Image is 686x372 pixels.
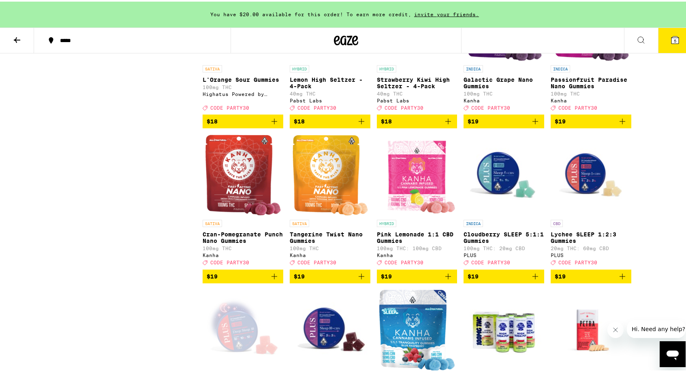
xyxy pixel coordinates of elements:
p: 100mg THC [464,89,544,95]
p: Tangerine Twist Nano Gummies [290,230,370,242]
a: Open page for Pink Lemonade 1:1 CBD Gummies from Kanha [377,133,457,268]
img: PLUS - Cloudberry SLEEP 5:1:1 Gummies [464,133,544,214]
p: Cloudberry SLEEP 5:1:1 Gummies [464,230,544,242]
div: Pabst Labs [290,96,370,102]
button: Add to bag [464,113,544,127]
img: PLUS - Midnight Berry SLEEP 10:5:5 Gummies [290,288,370,369]
span: CODE PARTY30 [210,259,249,264]
span: CODE PARTY30 [558,259,597,264]
span: CODE PARTY30 [297,104,336,109]
p: 100mg THC: 100mg CBD [377,244,457,249]
span: $18 [294,117,305,123]
span: $18 [207,117,218,123]
p: CBD [551,218,563,225]
p: INDICA [551,64,570,71]
p: 20mg THC: 60mg CBD [551,244,631,249]
span: CODE PARTY30 [297,259,336,264]
button: Add to bag [464,268,544,282]
span: CODE PARTY30 [558,104,597,109]
p: SATIVA [203,218,222,225]
span: $19 [468,117,479,123]
img: Kanha - Pink Lemonade 1:1 CBD Gummies [377,133,457,214]
img: PLUS - Lychee SLEEP 1:2:3 Gummies [551,133,631,214]
span: $19 [555,117,566,123]
div: PLUS [464,251,544,256]
p: Lychee SLEEP 1:2:3 Gummies [551,230,631,242]
p: Cran-Pomegranate Punch Nano Gummies [203,230,283,242]
span: invite your friends. [411,10,482,15]
p: 100mg THC [203,244,283,249]
span: CODE PARTY30 [385,259,423,264]
p: Pink Lemonade 1:1 CBD Gummies [377,230,457,242]
p: HYBRID [377,64,396,71]
div: Highatus Powered by Cannabiotix [203,90,283,95]
div: Kanha [377,251,457,256]
span: $19 [294,272,305,278]
button: Add to bag [551,113,631,127]
a: Open page for Cran-Pomegranate Punch Nano Gummies from Kanha [203,133,283,268]
p: HYBRID [290,64,309,71]
p: SATIVA [290,218,309,225]
span: $18 [381,117,392,123]
span: 5 [674,37,676,42]
p: 100mg THC [290,244,370,249]
p: INDICA [464,64,483,71]
span: $19 [207,272,218,278]
div: Pabst Labs [377,96,457,102]
button: Add to bag [203,113,283,127]
button: Add to bag [377,268,457,282]
p: 40mg THC [377,89,457,95]
span: CODE PARTY30 [210,104,249,109]
p: 100mg THC [203,83,283,88]
div: Kanha [464,96,544,102]
span: $19 [381,272,392,278]
button: Add to bag [203,268,283,282]
p: 100mg THC [551,89,631,95]
div: Kanha [203,251,283,256]
p: Passionfruit Paradise Nano Gummies [551,75,631,88]
p: 40mg THC [290,89,370,95]
div: Kanha [290,251,370,256]
span: You have $20.00 available for this order! To earn more credit, [210,10,411,15]
p: Strawberry Kiwi High Seltzer - 4-Pack [377,75,457,88]
p: L'Orange Sour Gummies [203,75,283,81]
iframe: Button to launch messaging window [660,340,686,366]
p: HYBRID [377,218,396,225]
p: Lemon High Seltzer - 4-Pack [290,75,370,88]
img: Kanha - Cran-Pomegranate Punch Nano Gummies [205,133,281,214]
span: CODE PARTY30 [471,259,510,264]
img: Kanha - Tranquillity Sleep 1:1:1 CBN:CBG Gummies [379,288,455,369]
button: Add to bag [377,113,457,127]
span: $19 [468,272,479,278]
div: PLUS [551,251,631,256]
a: Open page for Cloudberry SLEEP 5:1:1 Gummies from PLUS [464,133,544,268]
img: Kiva Confections - Petra Tart Cherry Mints [551,288,631,369]
img: Pabst Labs - Cherry Limeade High Soda Pop 25mg - 4 Pack [464,288,544,369]
p: SATIVA [203,64,222,71]
img: Kanha - Tangerine Twist Nano Gummies [292,133,368,214]
iframe: Close message [607,320,624,336]
a: Open page for Tangerine Twist Nano Gummies from Kanha [290,133,370,268]
span: CODE PARTY30 [385,104,423,109]
button: Add to bag [290,113,370,127]
span: $19 [555,272,566,278]
div: Kanha [551,96,631,102]
span: CODE PARTY30 [471,104,510,109]
iframe: Message from company [627,319,686,336]
p: Galactic Grape Nano Gummies [464,75,544,88]
p: INDICA [464,218,483,225]
a: Open page for Lychee SLEEP 1:2:3 Gummies from PLUS [551,133,631,268]
button: Add to bag [551,268,631,282]
p: 100mg THC: 20mg CBD [464,244,544,249]
button: Add to bag [290,268,370,282]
